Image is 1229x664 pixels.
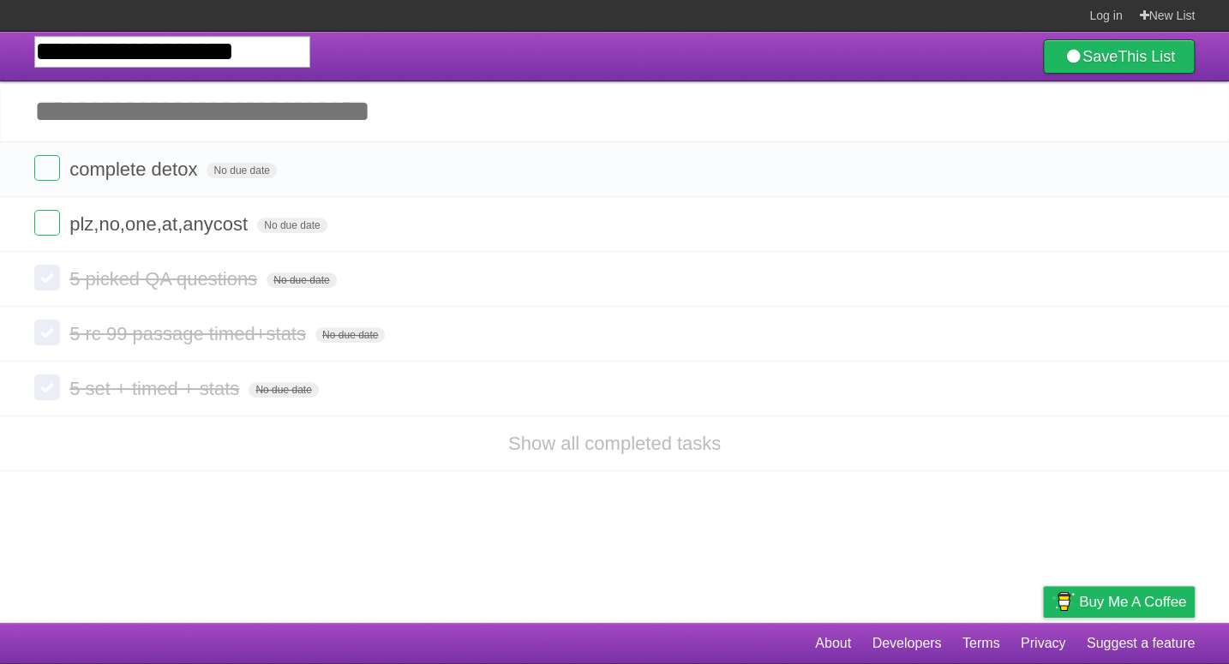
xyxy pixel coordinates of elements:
[69,159,201,180] span: complete detox
[872,627,941,660] a: Developers
[69,268,261,290] span: 5 picked QA questions
[34,155,60,181] label: Done
[34,374,60,400] label: Done
[315,327,385,343] span: No due date
[267,272,336,288] span: No due date
[69,323,310,344] span: 5 rc 99 passage timed+stats
[207,163,276,178] span: No due date
[69,378,243,399] span: 5 set + timed + stats
[257,218,327,233] span: No due date
[1052,587,1075,616] img: Buy me a coffee
[1079,587,1186,617] span: Buy me a coffee
[69,213,252,235] span: plz,no,one,at,anycost
[1043,39,1195,74] a: SaveThis List
[1087,627,1195,660] a: Suggest a feature
[1043,586,1195,618] a: Buy me a coffee
[34,265,60,290] label: Done
[249,382,318,398] span: No due date
[34,320,60,345] label: Done
[815,627,851,660] a: About
[1021,627,1065,660] a: Privacy
[508,433,721,454] a: Show all completed tasks
[34,210,60,236] label: Done
[962,627,1000,660] a: Terms
[1118,48,1175,65] b: This List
